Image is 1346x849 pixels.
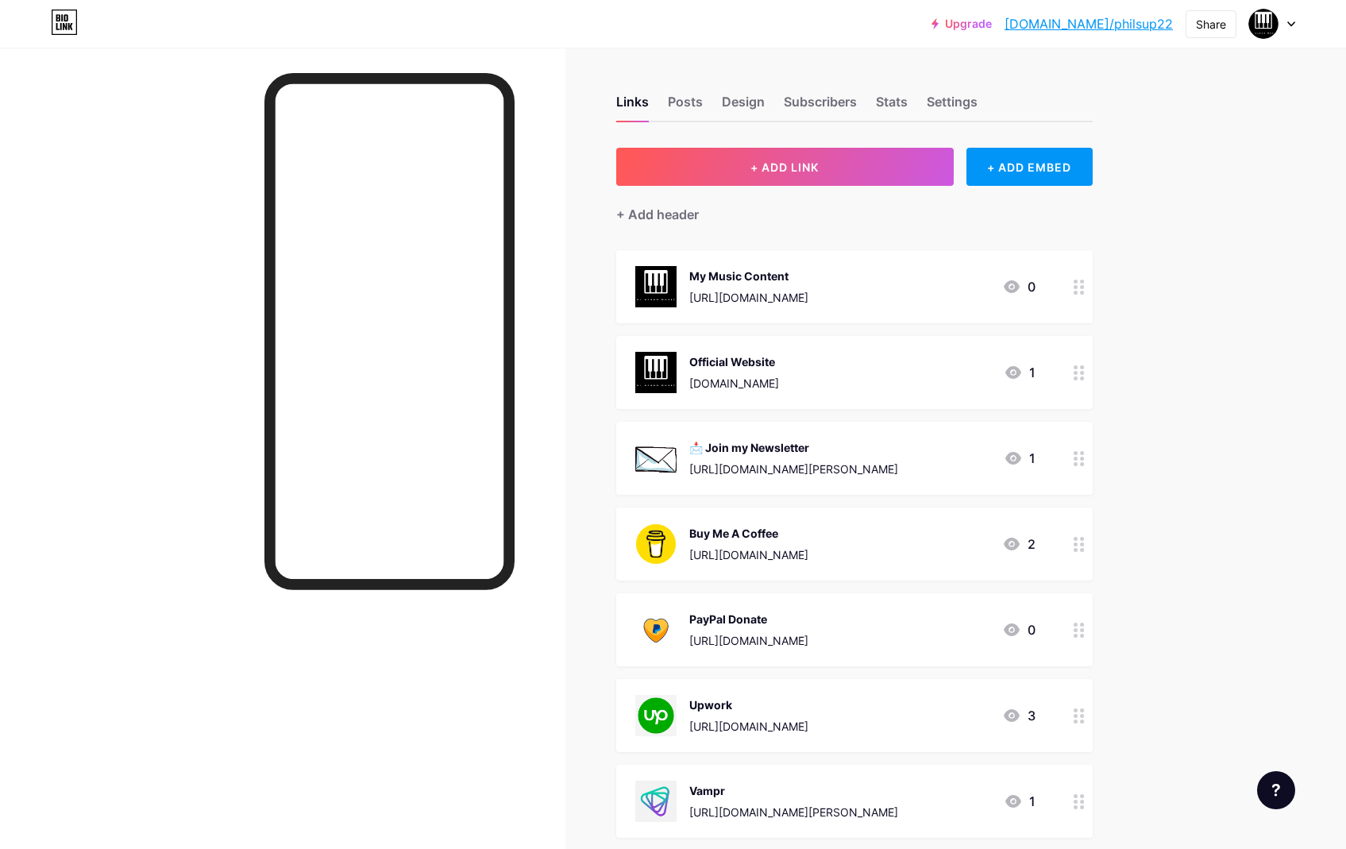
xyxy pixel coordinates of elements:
[616,92,649,121] div: Links
[1002,277,1036,296] div: 0
[689,632,808,649] div: [URL][DOMAIN_NAME]
[1196,16,1226,33] div: Share
[1002,706,1036,725] div: 3
[1002,620,1036,639] div: 0
[668,92,703,121] div: Posts
[1004,363,1036,382] div: 1
[689,461,898,477] div: [URL][DOMAIN_NAME][PERSON_NAME]
[689,439,898,456] div: 📩 Join my Newsletter
[750,160,819,174] span: + ADD LINK
[1004,449,1036,468] div: 1
[689,353,779,370] div: Official Website
[689,611,808,627] div: PayPal Donate
[689,804,898,820] div: [URL][DOMAIN_NAME][PERSON_NAME]
[1248,9,1279,39] img: philsup22
[722,92,765,121] div: Design
[616,148,954,186] button: + ADD LINK
[635,781,677,822] img: Vampr
[1002,534,1036,554] div: 2
[689,268,808,284] div: My Music Content
[689,782,898,799] div: Vampr
[1005,14,1173,33] a: [DOMAIN_NAME]/philsup22
[635,695,677,736] img: Upwork
[689,718,808,735] div: [URL][DOMAIN_NAME]
[635,609,677,650] img: PayPal Donate
[784,92,857,121] div: Subscribers
[689,375,779,392] div: [DOMAIN_NAME]
[927,92,978,121] div: Settings
[635,438,677,479] img: 📩 Join my Newsletter
[689,289,808,306] div: [URL][DOMAIN_NAME]
[689,525,808,542] div: Buy Me A Coffee
[876,92,908,121] div: Stats
[689,546,808,563] div: [URL][DOMAIN_NAME]
[635,523,677,565] img: Buy Me A Coffee
[1004,792,1036,811] div: 1
[689,697,808,713] div: Upwork
[616,205,699,224] div: + Add header
[966,148,1093,186] div: + ADD EMBED
[635,352,677,393] img: Official Website
[931,17,992,30] a: Upgrade
[635,266,677,307] img: My Music Content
